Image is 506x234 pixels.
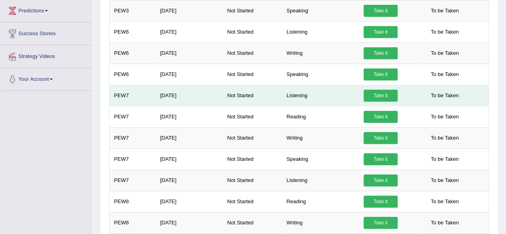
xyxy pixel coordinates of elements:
td: Not Started [223,191,282,212]
td: Speaking [282,148,359,170]
span: To be Taken [427,132,463,144]
td: [DATE] [156,191,223,212]
a: Take it [364,196,398,208]
td: Not Started [223,42,282,64]
td: Reading [282,106,359,127]
span: To be Taken [427,196,463,208]
span: To be Taken [427,5,463,17]
a: Take it [364,68,398,80]
td: PEW8 [110,191,156,212]
a: Strategy Videos [0,45,92,65]
a: Take it [364,153,398,165]
a: Take it [364,5,398,17]
span: To be Taken [427,47,463,59]
span: To be Taken [427,111,463,123]
td: Not Started [223,64,282,85]
td: [DATE] [156,212,223,233]
td: PEW6 [110,42,156,64]
td: Not Started [223,85,282,106]
a: Take it [364,217,398,229]
td: Not Started [223,106,282,127]
td: Writing [282,127,359,148]
td: Listening [282,170,359,191]
td: Reading [282,191,359,212]
a: Take it [364,111,398,123]
td: PEW7 [110,85,156,106]
td: [DATE] [156,148,223,170]
td: PEW6 [110,64,156,85]
td: PEW6 [110,21,156,42]
td: Not Started [223,127,282,148]
a: Take it [364,26,398,38]
a: Take it [364,174,398,186]
td: [DATE] [156,85,223,106]
span: To be Taken [427,90,463,102]
td: Not Started [223,148,282,170]
span: To be Taken [427,153,463,165]
td: [DATE] [156,106,223,127]
a: Take it [364,47,398,59]
td: PEW8 [110,212,156,233]
a: Take it [364,132,398,144]
td: Not Started [223,170,282,191]
a: Take it [364,90,398,102]
span: To be Taken [427,174,463,186]
td: Writing [282,42,359,64]
td: Listening [282,21,359,42]
td: Speaking [282,64,359,85]
td: Not Started [223,212,282,233]
td: PEW7 [110,127,156,148]
td: PEW7 [110,106,156,127]
td: [DATE] [156,170,223,191]
span: To be Taken [427,217,463,229]
td: [DATE] [156,21,223,42]
span: To be Taken [427,26,463,38]
td: PEW7 [110,170,156,191]
td: PEW7 [110,148,156,170]
a: Your Account [0,68,92,88]
td: [DATE] [156,42,223,64]
td: Writing [282,212,359,233]
span: To be Taken [427,68,463,80]
td: [DATE] [156,64,223,85]
td: [DATE] [156,127,223,148]
a: Success Stories [0,22,92,42]
td: Not Started [223,21,282,42]
td: Listening [282,85,359,106]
